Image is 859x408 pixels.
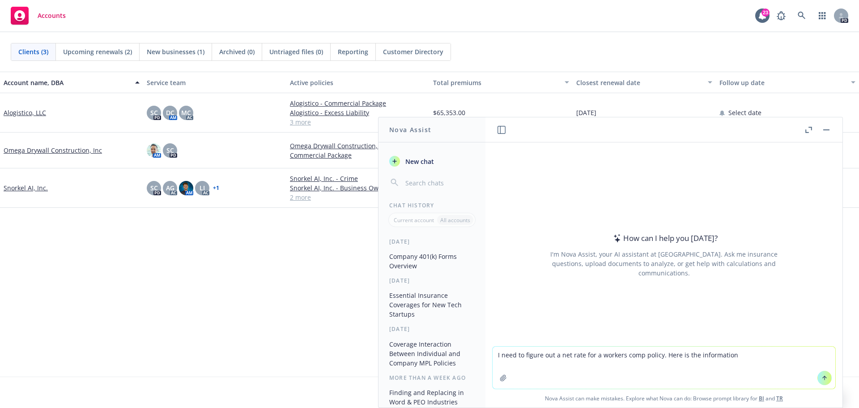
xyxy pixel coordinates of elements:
button: Coverage Interaction Between Individual and Company MPL Policies [386,337,478,370]
button: Company 401(k) Forms Overview [386,249,478,273]
span: AG [166,183,174,193]
a: Alogistico - Excess Liability [290,108,426,117]
button: Active policies [286,72,429,93]
a: Search [793,7,811,25]
a: + 1 [213,185,219,191]
div: [DATE] [378,277,485,284]
a: Snorkel AI, Inc. - Business Owners [290,183,426,193]
a: Report a Bug [772,7,790,25]
a: Snorkel AI, Inc. [4,183,48,193]
a: Alogistico - Commercial Package [290,99,426,108]
div: More than a week ago [378,374,485,382]
div: [DATE] [378,325,485,333]
span: Select date [728,108,761,117]
span: Clients (3) [18,47,48,56]
div: How can I help you [DATE]? [611,232,718,244]
div: Total premiums [433,78,559,87]
button: Closest renewal date [573,72,716,93]
div: Closest renewal date [576,78,702,87]
span: Untriaged files (0) [269,47,323,56]
span: [DATE] [576,108,596,117]
button: New chat [386,153,478,169]
span: Reporting [338,47,368,56]
span: Archived (0) [219,47,255,56]
span: Upcoming renewals (2) [63,47,132,56]
div: Service team [147,78,283,87]
div: [DATE] [378,238,485,245]
button: Service team [143,72,286,93]
img: photo [179,181,193,195]
textarea: I need to figure out a net rate for a workers comp policy. Here is the information [493,347,835,389]
span: $65,353.00 [433,108,465,117]
div: 23 [761,9,770,17]
p: All accounts [440,216,470,224]
span: Customer Directory [383,47,443,56]
a: Alogistico, LLC [4,108,46,117]
a: 2 more [290,193,426,202]
a: Accounts [7,3,69,28]
span: SC [150,183,158,193]
span: New businesses (1) [147,47,204,56]
div: Chat History [378,202,485,209]
span: New chat [404,157,434,166]
span: MC [181,108,191,117]
span: Accounts [38,12,66,19]
button: Essential Insurance Coverages for New Tech Startups [386,288,478,322]
a: Snorkel AI, Inc. - Crime [290,174,426,183]
button: Total premiums [429,72,573,93]
a: 3 more [290,117,426,127]
div: I'm Nova Assist, your AI assistant at [GEOGRAPHIC_DATA]. Ask me insurance questions, upload docum... [538,249,790,278]
span: Nova Assist can make mistakes. Explore what Nova can do: Browse prompt library for and [489,389,839,408]
button: Follow up date [716,72,859,93]
span: LI [200,183,205,193]
div: Follow up date [719,78,846,87]
div: Active policies [290,78,426,87]
a: BI [759,395,764,402]
a: TR [776,395,783,402]
a: Switch app [813,7,831,25]
span: DC [166,108,174,117]
span: SC [150,108,158,117]
p: Current account [394,216,434,224]
div: Account name, DBA [4,78,130,87]
span: SC [166,146,174,155]
input: Search chats [404,176,475,189]
img: photo [147,143,161,158]
a: Omega Drywall Construction, Inc [4,146,102,155]
a: Omega Drywall Construction, Inc - Commercial Package [290,141,426,160]
h1: Nova Assist [389,125,431,134]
